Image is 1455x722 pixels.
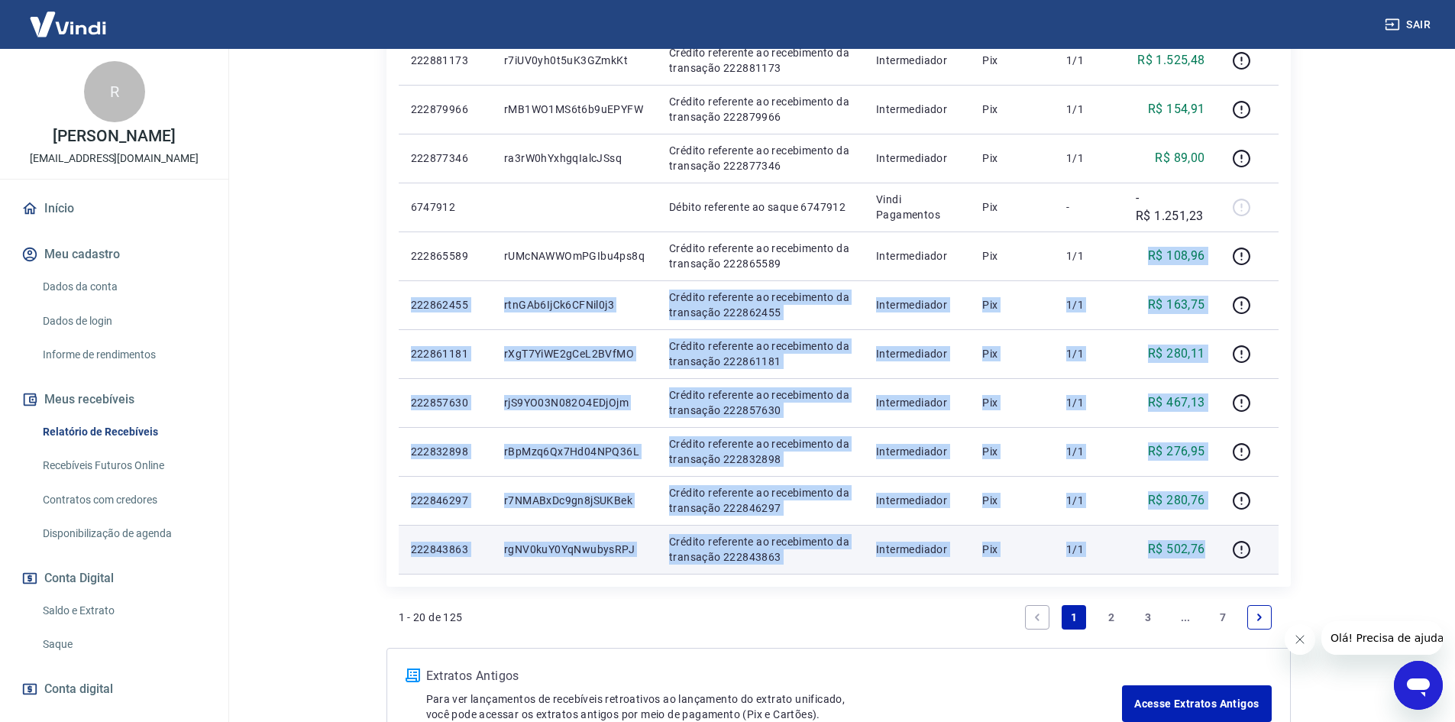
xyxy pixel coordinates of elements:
[399,610,463,625] p: 1 - 20 de 125
[37,518,210,549] a: Disponibilização de agenda
[876,395,958,410] p: Intermediador
[1148,540,1205,558] p: R$ 502,76
[504,151,645,166] p: ra3rW0hYxhgqIalcJSsq
[411,395,480,410] p: 222857630
[504,102,645,117] p: rMB1WO1MS6t6b9uEPYFW
[1066,102,1111,117] p: 1/1
[1122,685,1271,722] a: Acesse Extratos Antigos
[37,416,210,448] a: Relatório de Recebíveis
[37,271,210,303] a: Dados da conta
[18,672,210,706] a: Conta digital
[411,297,480,312] p: 222862455
[1066,297,1111,312] p: 1/1
[1285,624,1315,655] iframe: Fechar mensagem
[504,542,645,557] p: rgNV0kuY0YqNwubysRPJ
[876,542,958,557] p: Intermediador
[876,444,958,459] p: Intermediador
[1137,51,1204,70] p: R$ 1.525,48
[669,45,852,76] p: Crédito referente ao recebimento da transação 222881173
[876,192,958,222] p: Vindi Pagamentos
[876,151,958,166] p: Intermediador
[504,493,645,508] p: r7NMABxDc9gn8jSUKBek
[669,436,852,467] p: Crédito referente ao recebimento da transação 222832898
[37,595,210,626] a: Saldo e Extrato
[504,53,645,68] p: r7iUV0yh0t5uK3GZmkKt
[1173,605,1198,630] a: Jump forward
[1066,346,1111,361] p: 1/1
[18,1,118,47] img: Vindi
[982,297,1042,312] p: Pix
[1066,151,1111,166] p: 1/1
[669,534,852,565] p: Crédito referente ao recebimento da transação 222843863
[504,395,645,410] p: rjS9YO03N082O4EDjOjm
[1066,444,1111,459] p: 1/1
[37,339,210,371] a: Informe de rendimentos
[411,493,480,508] p: 222846297
[1211,605,1235,630] a: Page 7
[1394,661,1443,710] iframe: Botão para abrir a janela de mensagens
[1066,493,1111,508] p: 1/1
[982,199,1042,215] p: Pix
[411,151,480,166] p: 222877346
[1382,11,1437,39] button: Sair
[982,248,1042,264] p: Pix
[504,346,645,361] p: rXgT7YiWE2gCeL2BVfMO
[1148,393,1205,412] p: R$ 467,13
[504,248,645,264] p: rUMcNAWWOmPGIbu4ps8q
[1148,491,1205,510] p: R$ 280,76
[44,678,113,700] span: Conta digital
[37,629,210,660] a: Saque
[876,102,958,117] p: Intermediador
[982,102,1042,117] p: Pix
[1066,248,1111,264] p: 1/1
[669,290,852,320] p: Crédito referente ao recebimento da transação 222862455
[18,383,210,416] button: Meus recebíveis
[982,151,1042,166] p: Pix
[669,199,852,215] p: Débito referente ao saque 6747912
[9,11,128,23] span: Olá! Precisa de ajuda?
[18,192,210,225] a: Início
[982,444,1042,459] p: Pix
[411,53,480,68] p: 222881173
[1019,599,1279,636] ul: Pagination
[1247,605,1272,630] a: Next page
[669,143,852,173] p: Crédito referente ao recebimento da transação 222877346
[1066,199,1111,215] p: -
[1062,605,1086,630] a: Page 1 is your current page
[982,542,1042,557] p: Pix
[504,444,645,459] p: rBpMzq6Qx7Hd04NPQ36L
[669,387,852,418] p: Crédito referente ao recebimento da transação 222857630
[669,241,852,271] p: Crédito referente ao recebimento da transação 222865589
[37,450,210,481] a: Recebíveis Futuros Online
[411,542,480,557] p: 222843863
[982,53,1042,68] p: Pix
[84,61,145,122] div: R
[876,297,958,312] p: Intermediador
[37,484,210,516] a: Contratos com credores
[411,199,480,215] p: 6747912
[30,151,199,167] p: [EMAIL_ADDRESS][DOMAIN_NAME]
[982,395,1042,410] p: Pix
[504,297,645,312] p: rtnGAb6IjCk6CFNil0j3
[426,691,1123,722] p: Para ver lançamentos de recebíveis retroativos ao lançamento do extrato unificado, você pode aces...
[1099,605,1124,630] a: Page 2
[18,562,210,595] button: Conta Digital
[1155,149,1204,167] p: R$ 89,00
[876,346,958,361] p: Intermediador
[1066,53,1111,68] p: 1/1
[876,53,958,68] p: Intermediador
[1148,296,1205,314] p: R$ 163,75
[1136,189,1205,225] p: -R$ 1.251,23
[37,306,210,337] a: Dados de login
[1025,605,1049,630] a: Previous page
[1136,605,1160,630] a: Page 3
[876,248,958,264] p: Intermediador
[669,94,852,125] p: Crédito referente ao recebimento da transação 222879966
[1148,345,1205,363] p: R$ 280,11
[982,346,1042,361] p: Pix
[411,248,480,264] p: 222865589
[1148,247,1205,265] p: R$ 108,96
[411,444,480,459] p: 222832898
[411,346,480,361] p: 222861181
[426,667,1123,685] p: Extratos Antigos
